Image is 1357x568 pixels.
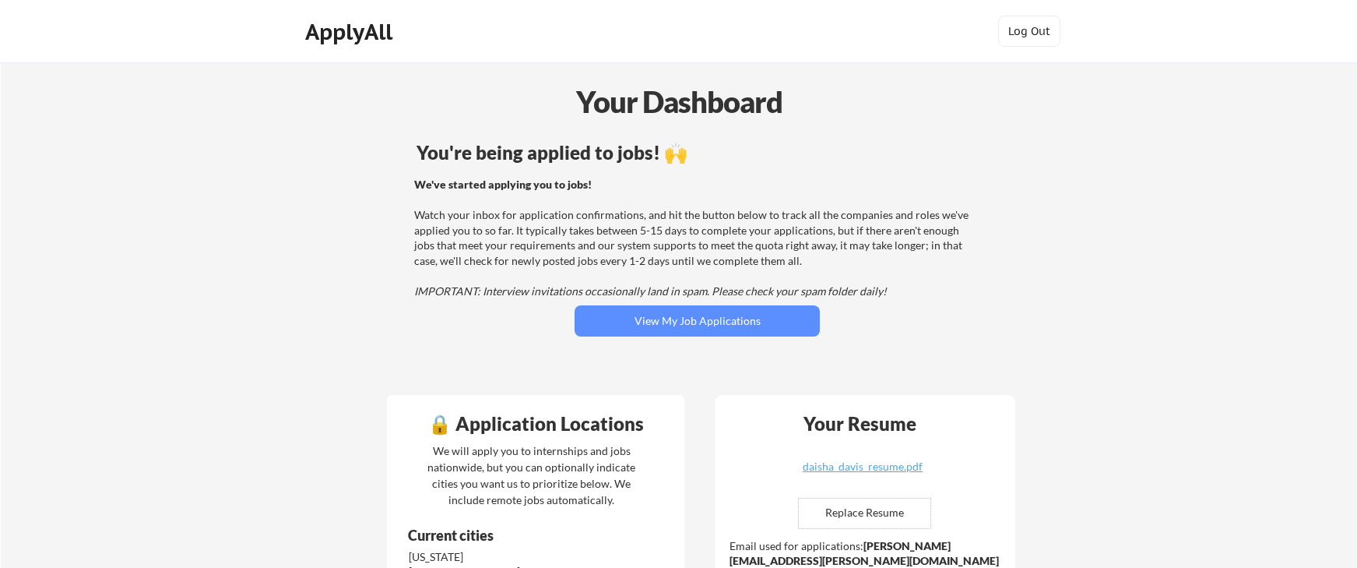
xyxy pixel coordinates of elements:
strong: [PERSON_NAME][EMAIL_ADDRESS][PERSON_NAME][DOMAIN_NAME] [729,539,999,568]
button: View My Job Applications [575,305,820,337]
button: Log Out [998,16,1060,47]
div: Watch your inbox for application confirmations, and hit the button below to track all the compani... [414,177,976,299]
div: Your Resume [782,415,937,433]
div: ApplyAll [305,19,397,45]
div: 🔒 Application Locations [391,415,680,433]
div: daisha_davis_resume.pdf [770,461,955,472]
em: IMPORTANT: Interview invitations occasionally land in spam. Please check your spam folder daily! [414,284,887,298]
div: We will apply you to internships and jobs nationwide, but you can optionally indicate cities you ... [424,443,638,508]
div: Current cities [408,528,624,542]
a: daisha_davis_resume.pdf [770,461,955,485]
div: Your Dashboard [2,79,1357,124]
div: You're being applied to jobs! 🙌 [417,143,978,162]
strong: We've started applying you to jobs! [414,178,592,191]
